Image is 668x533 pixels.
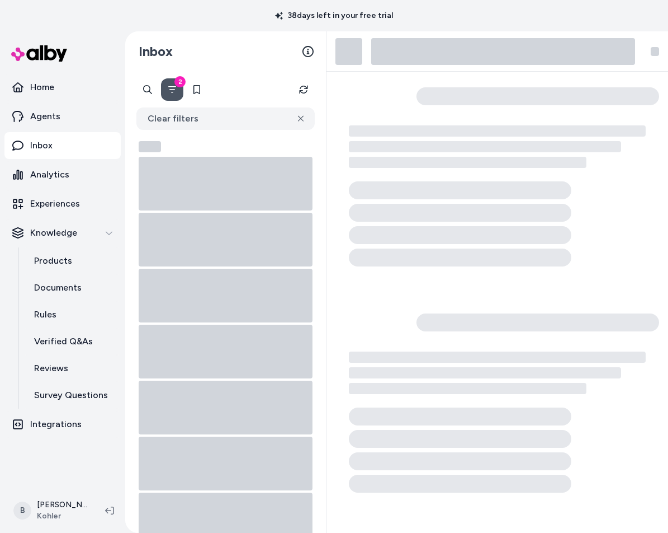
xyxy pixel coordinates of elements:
[37,511,87,522] span: Kohler
[292,78,315,101] button: Refresh
[23,328,121,355] a: Verified Q&As
[30,81,54,94] p: Home
[7,493,96,529] button: B[PERSON_NAME]Kohler
[34,308,56,321] p: Rules
[4,411,121,438] a: Integrations
[11,45,67,62] img: alby Logo
[4,219,121,246] button: Knowledge
[34,362,68,375] p: Reviews
[23,301,121,328] a: Rules
[30,197,80,211] p: Experiences
[23,355,121,382] a: Reviews
[136,107,315,130] button: Clear filters
[4,190,121,217] a: Experiences
[30,110,60,123] p: Agents
[4,74,121,101] a: Home
[174,76,186,87] div: 2
[30,168,69,181] p: Analytics
[4,161,121,188] a: Analytics
[23,247,121,274] a: Products
[34,335,93,348] p: Verified Q&As
[34,389,108,402] p: Survey Questions
[30,226,77,240] p: Knowledge
[30,418,82,431] p: Integrations
[23,382,121,409] a: Survey Questions
[23,274,121,301] a: Documents
[4,103,121,130] a: Agents
[139,43,173,60] h2: Inbox
[37,499,87,511] p: [PERSON_NAME]
[268,10,400,21] p: 38 days left in your free trial
[30,139,53,152] p: Inbox
[13,502,31,520] span: B
[34,281,82,294] p: Documents
[161,78,183,101] button: Filter
[4,132,121,159] a: Inbox
[34,254,72,268] p: Products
